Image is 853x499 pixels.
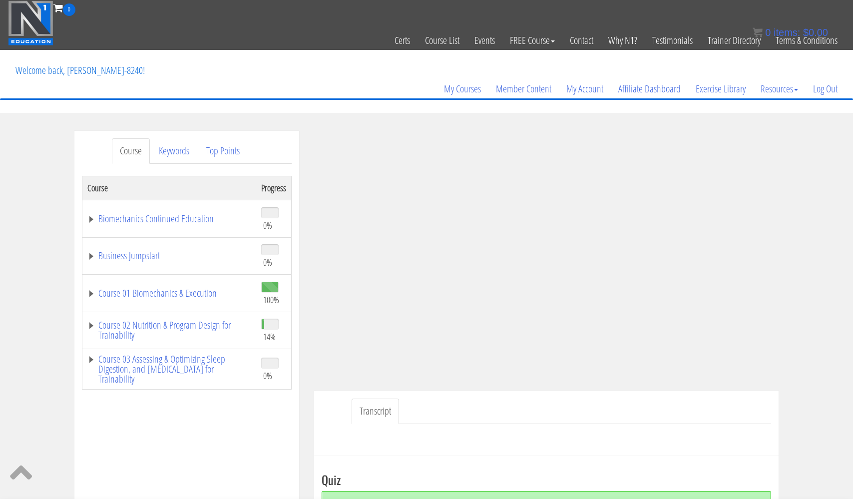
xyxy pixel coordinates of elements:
[418,16,467,65] a: Course List
[436,65,488,113] a: My Courses
[8,0,53,45] img: n1-education
[112,138,150,164] a: Course
[753,27,763,37] img: icon11.png
[562,16,601,65] a: Contact
[768,16,845,65] a: Terms & Conditions
[645,16,700,65] a: Testimonials
[601,16,645,65] a: Why N1?
[753,65,806,113] a: Resources
[82,176,257,200] th: Course
[806,65,845,113] a: Log Out
[700,16,768,65] a: Trainer Directory
[322,473,771,486] h3: Quiz
[263,370,272,381] span: 0%
[53,1,75,14] a: 0
[263,257,272,268] span: 0%
[151,138,197,164] a: Keywords
[803,27,828,38] bdi: 0.00
[803,27,809,38] span: $
[63,3,75,16] span: 0
[87,214,251,224] a: Biomechanics Continued Education
[87,251,251,261] a: Business Jumpstart
[559,65,611,113] a: My Account
[352,399,399,424] a: Transcript
[774,27,800,38] span: items:
[87,320,251,340] a: Course 02 Nutrition & Program Design for Trainability
[688,65,753,113] a: Exercise Library
[87,288,251,298] a: Course 01 Biomechanics & Execution
[263,220,272,231] span: 0%
[263,294,279,305] span: 100%
[387,16,418,65] a: Certs
[467,16,502,65] a: Events
[753,27,828,38] a: 0 items: $0.00
[8,50,152,90] p: Welcome back, [PERSON_NAME]-8240!
[488,65,559,113] a: Member Content
[263,331,276,342] span: 14%
[765,27,771,38] span: 0
[502,16,562,65] a: FREE Course
[198,138,248,164] a: Top Points
[611,65,688,113] a: Affiliate Dashboard
[256,176,292,200] th: Progress
[87,354,251,384] a: Course 03 Assessing & Optimizing Sleep Digestion, and [MEDICAL_DATA] for Trainability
